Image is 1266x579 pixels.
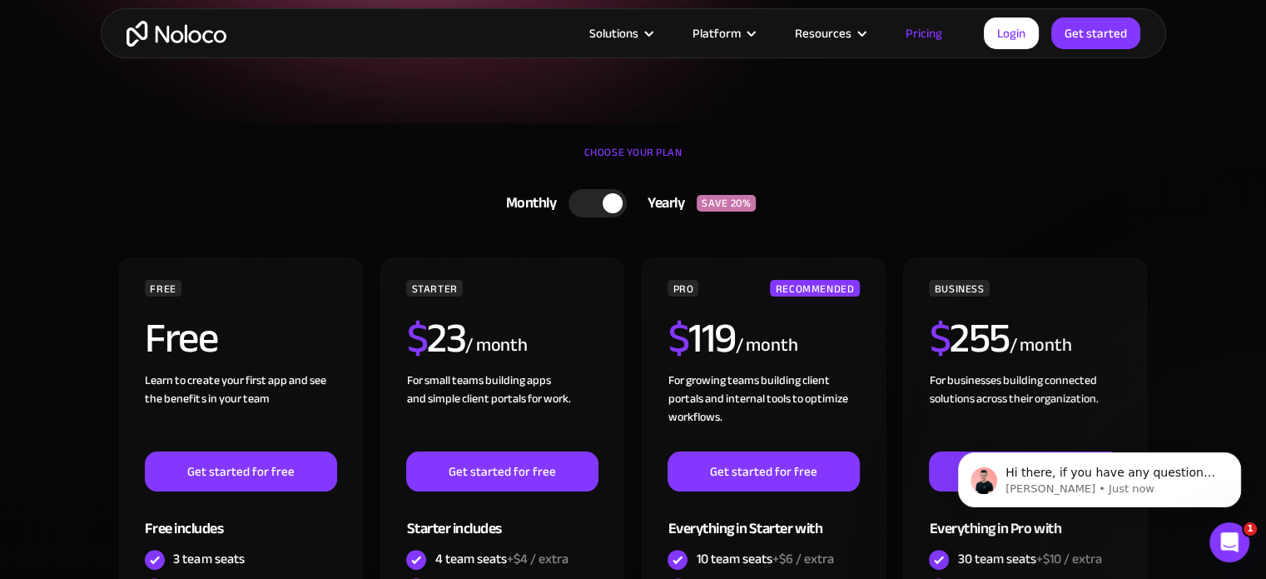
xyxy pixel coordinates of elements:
[627,191,697,216] div: Yearly
[696,550,833,568] div: 10 team seats
[406,317,465,359] h2: 23
[929,280,989,297] div: BUSINESS
[668,452,859,492] a: Get started for free
[770,280,859,297] div: RECOMMENDED
[929,317,1009,359] h2: 255
[117,140,1149,182] div: CHOOSE YOUR PLAN
[929,452,1120,492] a: Get started for free
[406,299,427,377] span: $
[984,17,1039,49] a: Login
[406,452,598,492] a: Get started for free
[929,492,1120,546] div: Everything in Pro with
[145,280,181,297] div: FREE
[145,317,217,359] h2: Free
[568,22,672,44] div: Solutions
[668,492,859,546] div: Everything in Starter with
[774,22,885,44] div: Resources
[795,22,851,44] div: Resources
[668,280,698,297] div: PRO
[485,191,569,216] div: Monthly
[668,299,688,377] span: $
[1009,332,1071,359] div: / month
[173,550,244,568] div: 3 team seats
[957,550,1101,568] div: 30 team seats
[772,547,833,572] span: +$6 / extra
[929,299,950,377] span: $
[1244,522,1257,536] span: 1
[668,317,735,359] h2: 119
[145,372,336,452] div: Learn to create your first app and see the benefits in your team ‍
[668,372,859,452] div: For growing teams building client portals and internal tools to optimize workflows.
[506,547,568,572] span: +$4 / extra
[672,22,774,44] div: Platform
[933,417,1266,534] iframe: Intercom notifications message
[1051,17,1140,49] a: Get started
[145,492,336,546] div: Free includes
[697,195,756,212] div: SAVE 20%
[693,22,741,44] div: Platform
[406,372,598,452] div: For small teams building apps and simple client portals for work. ‍
[434,550,568,568] div: 4 team seats
[145,452,336,492] a: Get started for free
[735,332,797,359] div: / month
[589,22,638,44] div: Solutions
[1035,547,1101,572] span: +$10 / extra
[465,332,528,359] div: / month
[406,492,598,546] div: Starter includes
[127,21,226,47] a: home
[929,372,1120,452] div: For businesses building connected solutions across their organization. ‍
[885,22,963,44] a: Pricing
[1209,522,1249,562] iframe: Intercom live chat
[406,280,462,297] div: STARTER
